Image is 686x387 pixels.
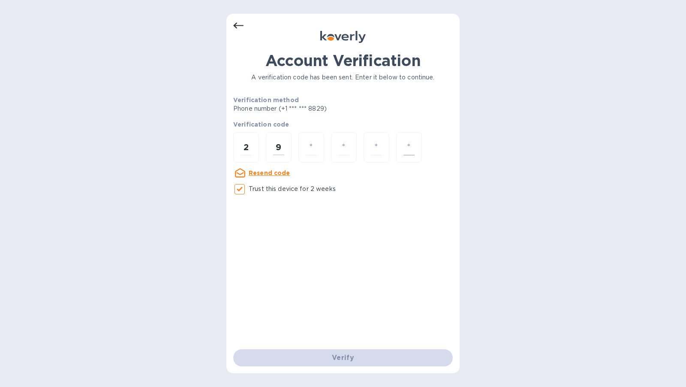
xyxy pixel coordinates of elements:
p: Verification code [233,120,453,129]
p: Phone number (+1 *** *** 8829) [233,104,392,113]
h1: Account Verification [233,51,453,70]
p: Trust this device for 2 weeks [249,184,336,193]
p: A verification code has been sent. Enter it below to continue. [233,73,453,82]
u: Resend code [249,169,290,176]
b: Verification method [233,97,299,103]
